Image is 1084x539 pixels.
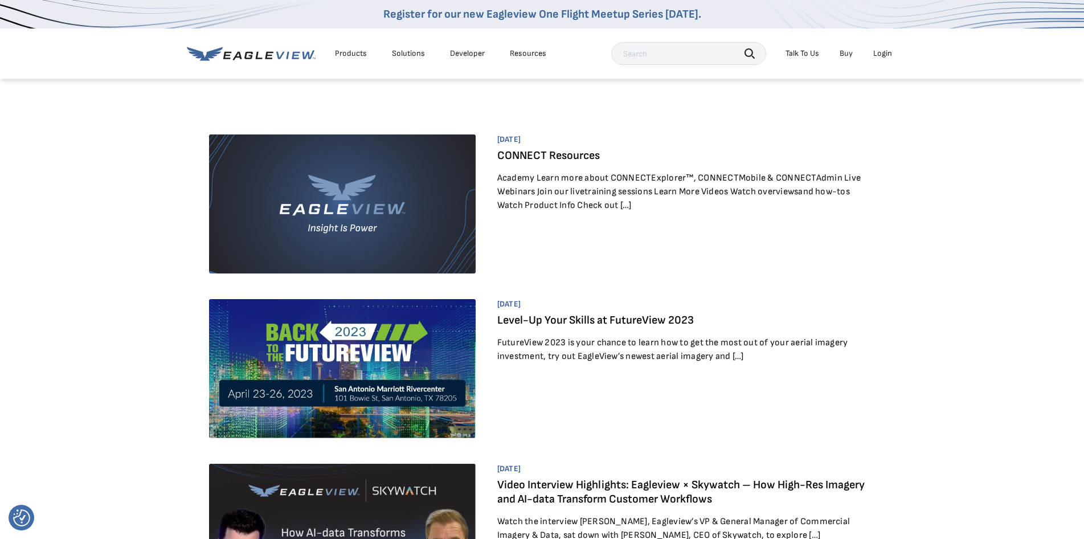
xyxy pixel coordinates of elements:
[497,478,865,506] a: Video Interview Highlights: Eagleview × Skywatch – How High-Res Imagery and AI-data Transform Cus...
[497,464,865,474] span: [DATE]
[392,48,425,59] div: Solutions
[510,48,546,59] div: Resources
[497,336,865,364] p: FutureView 2023 is your chance to learn how to get the most out of your aerial imagery investment...
[383,7,701,21] a: Register for our new Eagleview One Flight Meetup Series [DATE].
[497,299,865,309] span: [DATE]
[840,48,853,59] a: Buy
[497,171,865,213] p: Academy Learn more about CONNECTExplorer™, CONNECTMobile & CONNECTAdmin Live Webinars Join our li...
[497,134,865,145] span: [DATE]
[786,48,819,59] div: Talk To Us
[497,313,694,327] a: Level-Up Your Skills at FutureView 2023
[13,509,30,526] button: Consent Preferences
[13,509,30,526] img: Revisit consent button
[335,48,367,59] div: Products
[497,149,600,162] a: CONNECT Resources
[873,48,892,59] div: Login
[611,42,766,65] input: Search
[209,134,476,273] img: ev-default-img
[450,48,485,59] a: Developer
